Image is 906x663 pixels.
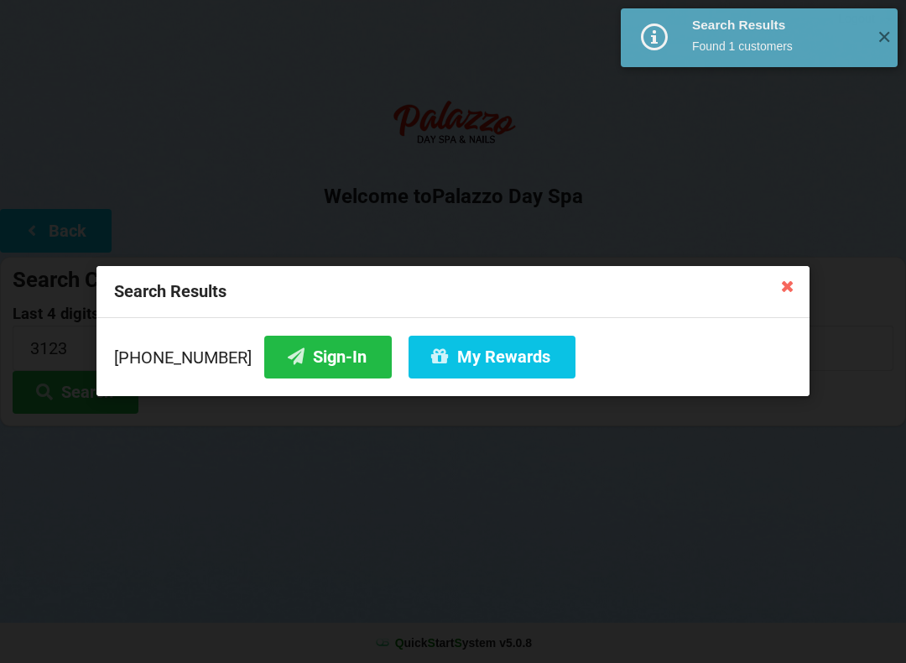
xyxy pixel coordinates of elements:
div: Found 1 customers [692,38,864,55]
div: Search Results [692,17,864,34]
button: My Rewards [409,336,575,378]
button: Sign-In [264,336,392,378]
div: [PHONE_NUMBER] [114,336,792,378]
div: Search Results [96,266,810,318]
